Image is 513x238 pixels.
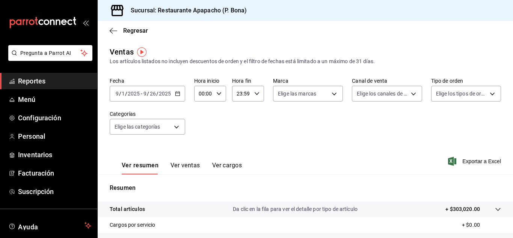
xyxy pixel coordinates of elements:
[141,91,142,97] span: -
[122,162,158,174] button: Ver resumen
[125,6,247,15] h3: Sucursal: Restaurante Apapacho (P. Bona)
[18,113,91,123] span: Configuración
[18,150,91,160] span: Inventarios
[278,90,316,97] span: Elige las marcas
[232,78,264,83] label: Hora fin
[143,91,147,97] input: --
[352,78,422,83] label: Canal de venta
[110,183,501,193] p: Resumen
[158,91,171,97] input: ----
[121,91,125,97] input: --
[18,221,81,230] span: Ayuda
[127,91,140,97] input: ----
[18,131,91,141] span: Personal
[110,27,148,34] button: Regresar
[18,76,91,86] span: Reportes
[119,91,121,97] span: /
[110,205,145,213] p: Total artículos
[147,91,149,97] span: /
[8,45,92,61] button: Pregunta a Parrot AI
[170,162,200,174] button: Ver ventas
[445,205,480,213] p: + $303,020.00
[122,162,242,174] div: navigation tabs
[110,58,501,65] div: Los artículos listados no incluyen descuentos de orden y el filtro de fechas está limitado a un m...
[123,27,148,34] span: Regresar
[125,91,127,97] span: /
[156,91,158,97] span: /
[18,186,91,197] span: Suscripción
[462,221,501,229] p: + $0.00
[83,20,89,26] button: open_drawer_menu
[20,49,81,57] span: Pregunta a Parrot AI
[18,168,91,178] span: Facturación
[115,91,119,97] input: --
[110,78,185,83] label: Fecha
[357,90,408,97] span: Elige los canales de venta
[5,55,92,62] a: Pregunta a Parrot AI
[115,123,160,130] span: Elige las categorías
[233,205,358,213] p: Da clic en la fila para ver el detalle por tipo de artículo
[18,94,91,105] span: Menú
[212,162,242,174] button: Ver cargos
[137,47,146,57] img: Tooltip marker
[149,91,156,97] input: --
[110,221,155,229] p: Cargos por servicio
[273,78,343,83] label: Marca
[431,78,501,83] label: Tipo de orden
[450,157,501,166] button: Exportar a Excel
[110,111,185,117] label: Categorías
[194,78,226,83] label: Hora inicio
[110,46,134,58] div: Ventas
[436,90,487,97] span: Elige los tipos de orden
